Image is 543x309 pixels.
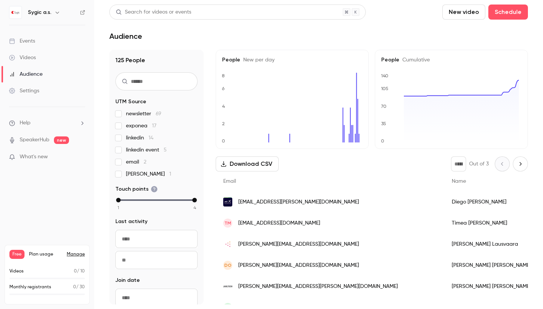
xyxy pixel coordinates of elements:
[240,57,275,63] span: New per day
[20,119,31,127] span: Help
[126,146,167,154] span: linkedin event
[169,171,171,177] span: 1
[222,56,362,64] h5: People
[118,204,119,211] span: 1
[115,277,140,284] span: Join date
[76,154,85,161] iframe: Noticeable Trigger
[238,219,320,227] span: [EMAIL_ADDRESS][DOMAIN_NAME]
[513,156,528,171] button: Next page
[115,56,198,65] h1: 125 People
[381,138,384,144] text: 0
[115,251,198,269] input: To
[164,147,167,153] span: 5
[238,283,398,291] span: [PERSON_NAME][EMAIL_ADDRESS][PERSON_NAME][DOMAIN_NAME]
[149,135,153,141] span: 14
[9,250,25,259] span: Free
[9,6,21,18] img: Sygic a.s.
[115,289,198,307] input: From
[223,197,232,207] img: mixtelematics.com
[381,56,522,64] h5: People
[222,104,225,109] text: 4
[126,110,161,118] span: newsletter
[126,122,156,130] span: exponea
[223,282,232,291] img: jarltech.com
[28,9,51,16] h6: Sygic a.s.
[116,198,121,202] div: min
[156,111,161,116] span: 69
[20,153,48,161] span: What's new
[73,284,85,291] p: / 30
[222,121,225,126] text: 2
[115,218,147,225] span: Last activity
[216,156,279,171] button: Download CSV
[115,230,198,248] input: From
[381,121,386,126] text: 35
[109,32,142,41] h1: Audience
[224,262,232,269] span: DO
[223,240,232,249] img: tietorahti.fi
[381,73,388,78] text: 140
[9,37,35,45] div: Events
[152,123,156,128] span: 17
[74,269,77,274] span: 0
[115,185,158,193] span: Touch points
[73,285,76,289] span: 0
[54,136,69,144] span: new
[20,136,49,144] a: SpeakerHub
[116,8,191,16] div: Search for videos or events
[222,86,225,91] text: 6
[192,198,197,202] div: max
[223,179,236,184] span: Email
[442,5,485,20] button: New video
[126,158,146,166] span: email
[222,73,225,78] text: 8
[9,87,39,95] div: Settings
[74,268,85,275] p: / 10
[238,262,359,269] span: [PERSON_NAME][EMAIL_ADDRESS][DOMAIN_NAME]
[9,268,24,275] p: Videos
[469,160,489,168] p: Out of 3
[9,54,36,61] div: Videos
[67,251,85,257] a: Manage
[126,134,153,142] span: linkedin
[238,240,359,248] span: [PERSON_NAME][EMAIL_ADDRESS][DOMAIN_NAME]
[224,220,231,226] span: TM
[452,179,466,184] span: Name
[399,57,430,63] span: Cumulative
[29,251,62,257] span: Plan usage
[126,170,171,178] span: [PERSON_NAME]
[9,119,85,127] li: help-dropdown-opener
[488,5,528,20] button: Schedule
[115,98,146,106] span: UTM Source
[238,198,359,206] span: [EMAIL_ADDRESS][PERSON_NAME][DOMAIN_NAME]
[381,86,388,91] text: 105
[144,159,146,165] span: 2
[222,138,225,144] text: 0
[9,70,43,78] div: Audience
[9,284,51,291] p: Monthly registrants
[381,104,387,109] text: 70
[193,204,196,211] span: 4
